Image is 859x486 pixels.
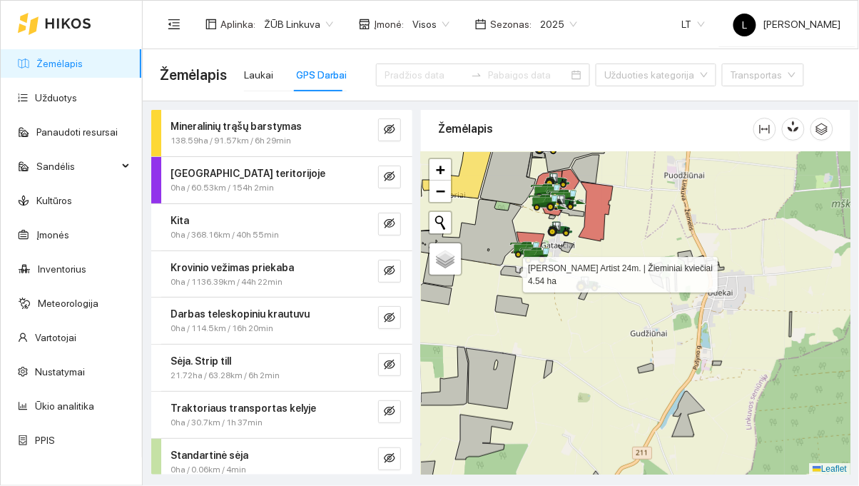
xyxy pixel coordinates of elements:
[384,405,395,419] span: eye-invisible
[151,392,412,438] div: Traktoriaus transportas kelyje0ha / 30.7km / 1h 37mineye-invisible
[429,243,461,275] a: Layers
[374,16,404,32] span: Įmonė :
[151,345,412,391] div: Sėja. Strip till21.72ha / 63.28km / 6h 2mineye-invisible
[429,181,451,202] a: Zoom out
[35,332,76,343] a: Vartotojai
[171,228,279,242] span: 0ha / 368.16km / 40h 55min
[171,403,316,414] strong: Traktoriaus transportas kelyje
[171,134,291,148] span: 138.59ha / 91.57km / 6h 29min
[471,69,482,81] span: swap-right
[151,110,412,156] div: Mineralinių trąšų barstymas138.59ha / 91.57km / 6h 29mineye-invisible
[171,168,325,179] strong: [GEOGRAPHIC_DATA] teritorijoje
[384,171,395,184] span: eye-invisible
[168,18,181,31] span: menu-fold
[359,19,370,30] span: shop
[205,19,217,30] span: layout
[151,298,412,344] div: Darbas teleskopiniu krautuvu0ha / 114.5km / 16h 20mineye-invisible
[36,195,72,206] a: Kultūros
[384,265,395,278] span: eye-invisible
[682,14,705,35] span: LT
[151,251,412,298] div: Krovinio vežimas priekaba0ha / 1136.39km / 44h 22mineye-invisible
[475,19,487,30] span: calendar
[171,355,231,367] strong: Sėja. Strip till
[220,16,255,32] span: Aplinka :
[378,166,401,188] button: eye-invisible
[471,69,482,81] span: to
[438,108,753,149] div: Žemėlapis
[264,14,333,35] span: ŽŪB Linkuva
[36,58,83,69] a: Žemėlapis
[171,215,189,226] strong: Kita
[384,312,395,325] span: eye-invisible
[38,298,98,309] a: Meteorologija
[171,262,294,273] strong: Krovinio vežimas priekaba
[36,152,118,181] span: Sandėlis
[540,14,577,35] span: 2025
[378,400,401,423] button: eye-invisible
[754,123,776,135] span: column-width
[429,212,451,233] button: Initiate a new search
[436,182,445,200] span: −
[384,123,395,137] span: eye-invisible
[378,213,401,236] button: eye-invisible
[36,126,118,138] a: Panaudoti resursai
[490,16,532,32] span: Sezonas :
[171,275,283,289] span: 0ha / 1136.39km / 44h 22min
[813,464,847,474] a: Leaflet
[171,450,248,461] strong: Standartinė sėja
[171,369,280,383] span: 21.72ha / 63.28km / 6h 2min
[385,67,465,83] input: Pradžios data
[378,353,401,376] button: eye-invisible
[296,67,347,83] div: GPS Darbai
[151,157,412,203] div: [GEOGRAPHIC_DATA] teritorijoje0ha / 60.53km / 154h 2mineye-invisible
[36,229,69,241] a: Įmonės
[35,366,85,378] a: Nustatymai
[378,306,401,329] button: eye-invisible
[171,308,310,320] strong: Darbas teleskopiniu krautuvu
[244,67,273,83] div: Laukai
[378,447,401,470] button: eye-invisible
[378,118,401,141] button: eye-invisible
[743,14,748,36] span: L
[753,118,776,141] button: column-width
[488,67,569,83] input: Pabaigos data
[171,181,274,195] span: 0ha / 60.53km / 154h 2min
[412,14,449,35] span: Visos
[378,260,401,283] button: eye-invisible
[151,204,412,250] div: Kita0ha / 368.16km / 40h 55mineye-invisible
[384,359,395,373] span: eye-invisible
[171,463,246,477] span: 0ha / 0.06km / 4min
[35,435,55,446] a: PPIS
[171,121,302,132] strong: Mineralinių trąšų barstymas
[160,10,188,39] button: menu-fold
[384,452,395,466] span: eye-invisible
[429,159,451,181] a: Zoom in
[171,416,263,430] span: 0ha / 30.7km / 1h 37min
[733,19,841,30] span: [PERSON_NAME]
[151,439,412,485] div: Standartinė sėja0ha / 0.06km / 4mineye-invisible
[384,218,395,231] span: eye-invisible
[160,64,227,86] span: Žemėlapis
[35,92,77,103] a: Užduotys
[35,400,94,412] a: Ūkio analitika
[171,322,273,335] span: 0ha / 114.5km / 16h 20min
[38,263,86,275] a: Inventorius
[436,161,445,178] span: +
